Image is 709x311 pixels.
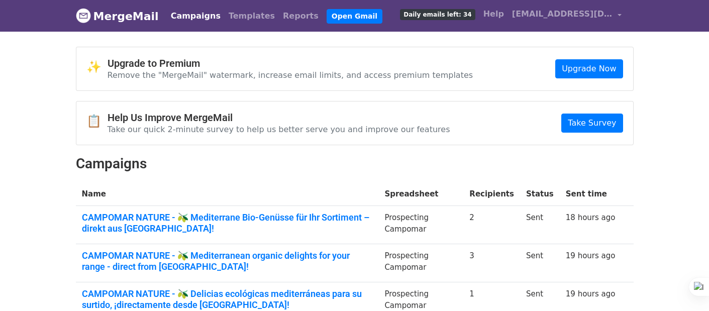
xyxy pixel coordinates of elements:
[520,206,560,244] td: Sent
[86,60,108,74] span: ✨
[108,112,450,124] h4: Help Us Improve MergeMail
[560,182,622,206] th: Sent time
[566,289,616,298] a: 19 hours ago
[463,206,520,244] td: 2
[566,251,616,260] a: 19 hours ago
[82,288,373,310] a: CAMPOMAR NATURE - 🫒 Delicias ecológicas mediterráneas para su surtido, ¡directamente desde [GEOGR...
[225,6,279,26] a: Templates
[167,6,225,26] a: Campaigns
[108,57,473,69] h4: Upgrade to Premium
[512,8,613,20] span: [EMAIL_ADDRESS][DOMAIN_NAME]
[378,244,463,282] td: Prospecting Campomar
[400,9,475,20] span: Daily emails left: 34
[76,182,379,206] th: Name
[76,6,159,27] a: MergeMail
[555,59,623,78] a: Upgrade Now
[86,114,108,129] span: 📋
[463,182,520,206] th: Recipients
[76,8,91,23] img: MergeMail logo
[82,212,373,234] a: CAMPOMAR NATURE - 🫒 Mediterrane Bio-Genüsse für Ihr Sortiment – direkt aus [GEOGRAPHIC_DATA]!
[561,114,623,133] a: Take Survey
[396,4,479,24] a: Daily emails left: 34
[279,6,323,26] a: Reports
[76,155,634,172] h2: Campaigns
[520,182,560,206] th: Status
[479,4,508,24] a: Help
[520,244,560,282] td: Sent
[82,250,373,272] a: CAMPOMAR NATURE - 🫒 Mediterranean organic delights for your range - direct from [GEOGRAPHIC_DATA]!
[463,244,520,282] td: 3
[108,124,450,135] p: Take our quick 2-minute survey to help us better serve you and improve our features
[566,213,616,222] a: 18 hours ago
[378,206,463,244] td: Prospecting Campomar
[327,9,382,24] a: Open Gmail
[378,182,463,206] th: Spreadsheet
[508,4,626,28] a: [EMAIL_ADDRESS][DOMAIN_NAME]
[108,70,473,80] p: Remove the "MergeMail" watermark, increase email limits, and access premium templates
